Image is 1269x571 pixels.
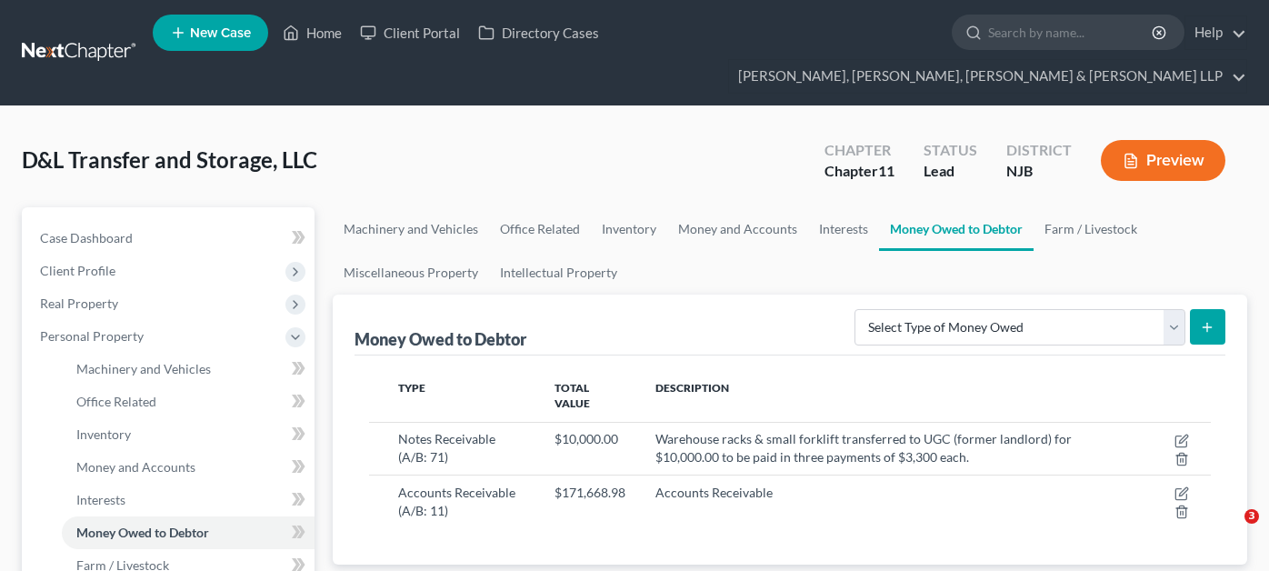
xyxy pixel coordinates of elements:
a: Office Related [62,386,315,418]
span: $171,668.98 [555,485,625,500]
a: Interests [808,207,879,251]
span: Warehouse racks & small forklift transferred to UGC (former landlord) for $10,000.00 to be paid i... [655,431,1072,465]
a: Money and Accounts [62,451,315,484]
a: Inventory [62,418,315,451]
div: Chapter [824,161,894,182]
span: 11 [878,162,894,179]
span: Real Property [40,296,118,311]
span: Machinery and Vehicles [76,361,211,376]
span: Money and Accounts [76,459,195,475]
span: $10,000.00 [555,431,618,446]
a: Money Owed to Debtor [879,207,1034,251]
span: Inventory [76,426,131,442]
a: Directory Cases [469,16,608,49]
span: 3 [1244,509,1259,524]
a: Case Dashboard [25,222,315,255]
span: Personal Property [40,328,144,344]
div: Status [924,140,977,161]
a: Inventory [591,207,667,251]
span: Accounts Receivable (A/B: 11) [398,485,515,518]
span: Total Value [555,381,590,410]
span: Case Dashboard [40,230,133,245]
iframe: Intercom live chat [1207,509,1251,553]
a: Miscellaneous Property [333,251,489,295]
a: Client Portal [351,16,469,49]
a: Home [274,16,351,49]
a: Money Owed to Debtor [62,516,315,549]
span: D&L Transfer and Storage, LLC [22,146,317,173]
a: Office Related [489,207,591,251]
span: Client Profile [40,263,115,278]
span: Type [398,381,425,395]
div: NJB [1006,161,1072,182]
a: Help [1185,16,1246,49]
span: Interests [76,492,125,507]
a: Farm / Livestock [1034,207,1148,251]
a: Intellectual Property [489,251,628,295]
a: Interests [62,484,315,516]
a: Machinery and Vehicles [333,207,489,251]
input: Search by name... [988,15,1154,49]
a: [PERSON_NAME], [PERSON_NAME], [PERSON_NAME] & [PERSON_NAME] LLP [729,60,1246,93]
div: Lead [924,161,977,182]
span: Description [655,381,729,395]
span: Money Owed to Debtor [76,525,209,540]
span: Office Related [76,394,156,409]
span: Notes Receivable (A/B: 71) [398,431,495,465]
div: Chapter [824,140,894,161]
a: Machinery and Vehicles [62,353,315,386]
button: Preview [1101,140,1225,181]
span: New Case [190,26,251,40]
a: Money and Accounts [667,207,808,251]
div: Money Owed to Debtor [355,328,530,350]
span: Accounts Receivable [655,485,773,500]
div: District [1006,140,1072,161]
